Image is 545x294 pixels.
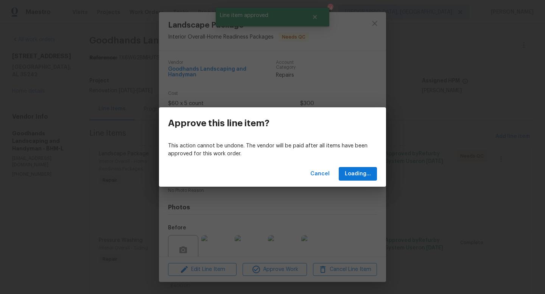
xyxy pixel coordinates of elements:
[168,118,269,128] h3: Approve this line item?
[168,142,377,158] p: This action cannot be undone. The vendor will be paid after all items have been approved for this...
[307,167,333,181] button: Cancel
[310,169,330,179] span: Cancel
[345,169,371,179] span: Loading...
[339,167,377,181] button: Loading...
